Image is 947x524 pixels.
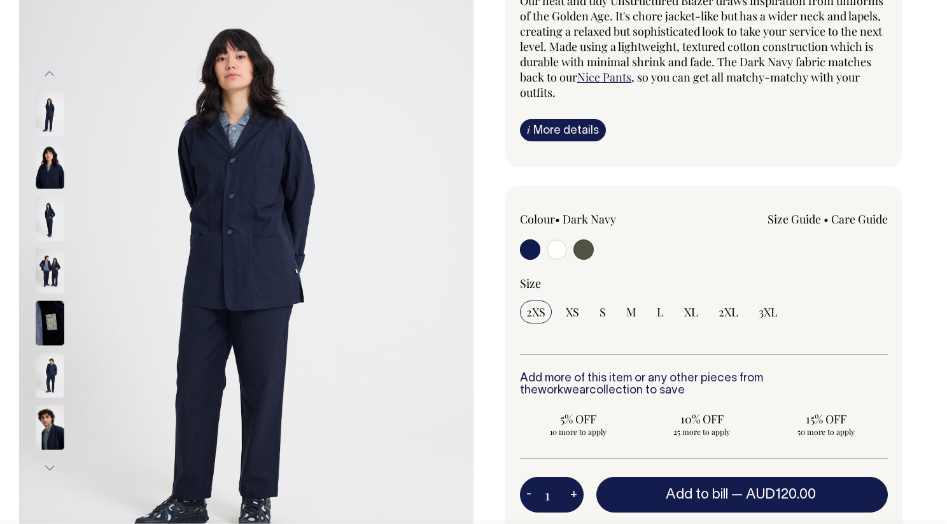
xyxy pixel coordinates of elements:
span: 10 more to apply [526,427,630,437]
span: i [527,123,530,136]
input: 2XL [712,301,745,323]
label: Dark Navy [563,211,616,227]
button: Previous [40,60,59,89]
span: 10% OFF [650,411,754,427]
span: 25 more to apply [650,427,754,437]
span: • [555,211,560,227]
input: 2XS [520,301,552,323]
input: S [593,301,612,323]
span: • [824,211,829,227]
input: 3XL [752,301,784,323]
button: Next [40,453,59,482]
a: Care Guide [831,211,888,227]
a: workwear [538,385,589,396]
span: 2XL [719,304,738,320]
input: XL [678,301,705,323]
button: - [520,482,538,507]
img: dark-navy [36,353,64,397]
img: dark-navy [36,92,64,136]
span: L [657,304,664,320]
input: 15% OFF 50 more to apply [768,407,884,441]
img: dark-navy [36,301,64,345]
input: 10% OFF 25 more to apply [644,407,761,441]
span: — [731,488,819,501]
button: Add to bill —AUD120.00 [596,477,888,513]
span: 5% OFF [526,411,630,427]
h6: Add more of this item or any other pieces from the collection to save [520,372,888,398]
span: , so you can get all matchy-matchy with your outfits. [520,69,860,100]
div: Size [520,276,888,291]
button: + [564,482,584,507]
img: dark-navy [36,405,64,450]
span: 50 more to apply [774,427,878,437]
span: AUD120.00 [746,488,816,501]
input: M [620,301,643,323]
span: 3XL [759,304,778,320]
img: dark-navy [36,144,64,188]
a: iMore details [520,119,606,141]
span: 2XS [526,304,545,320]
span: XL [684,304,698,320]
input: 5% OFF 10 more to apply [520,407,636,441]
a: Size Guide [768,211,821,227]
div: Colour [520,211,667,227]
span: 15% OFF [774,411,878,427]
img: dark-navy [36,196,64,241]
span: S [600,304,606,320]
input: L [650,301,670,323]
a: Nice Pants [577,69,631,85]
span: M [626,304,636,320]
span: XS [566,304,579,320]
span: Add to bill [666,488,728,501]
img: dark-navy [36,248,64,293]
input: XS [559,301,586,323]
